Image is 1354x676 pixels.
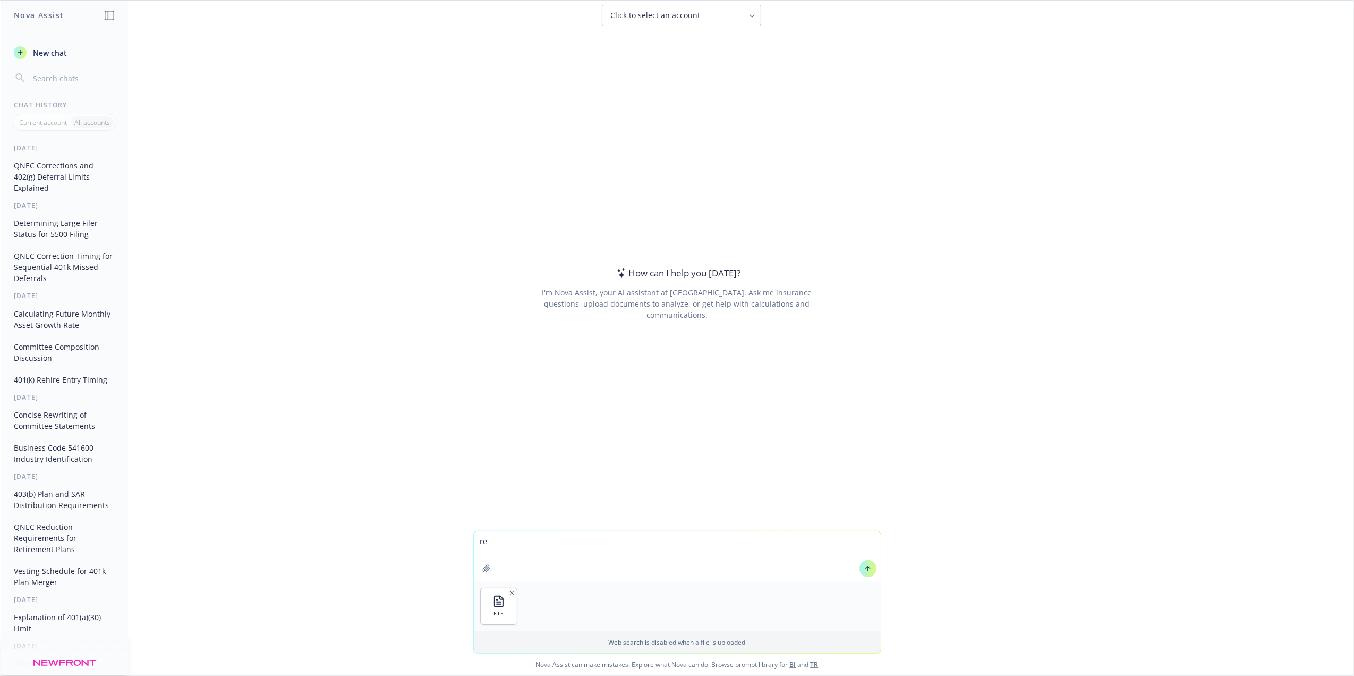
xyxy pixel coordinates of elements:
span: Click to select an account [611,10,701,21]
button: FILE [481,588,517,624]
div: [DATE] [1,201,128,210]
div: I'm Nova Assist, your AI assistant at [GEOGRAPHIC_DATA]. Ask me insurance questions, upload docum... [527,287,827,320]
a: BI [790,660,796,669]
button: QNEC Corrections and 402(g) Deferral Limits Explained [10,157,120,197]
span: New chat [31,47,67,58]
button: QNEC Reduction Requirements for Retirement Plans [10,518,120,558]
button: Committee Composition Discussion [10,338,120,367]
div: How can I help you [DATE]? [614,266,740,280]
button: Explanation of 401(a)(30) Limit [10,609,120,637]
div: [DATE] [1,393,128,402]
button: Business Code 541600 Industry Identification [10,439,120,468]
div: Chat History [1,100,128,109]
p: All accounts [74,118,110,127]
p: Current account [19,118,67,127]
button: 403(b) Plan and SAR Distribution Requirements [10,485,120,514]
span: Nova Assist can make mistakes. Explore what Nova can do: Browse prompt library for and [5,654,1349,675]
textarea: rev [474,531,881,581]
button: QNEC Correction Timing for Sequential 401k Missed Deferrals [10,247,120,287]
div: [DATE] [1,291,128,300]
a: TR [811,660,819,669]
p: Web search is disabled when a file is uploaded [480,638,874,647]
button: New chat [10,43,120,62]
button: Vesting Schedule for 401k Plan Merger [10,562,120,591]
button: Determining Large Filer Status for 5500 Filing [10,214,120,243]
div: [DATE] [1,595,128,604]
button: 401(k) Rehire Entry Timing [10,371,120,388]
input: Search chats [31,71,115,86]
div: [DATE] [1,472,128,481]
div: [DATE] [1,641,128,650]
span: FILE [493,610,504,617]
h1: Nova Assist [14,10,64,21]
button: Calculating Future Monthly Asset Growth Rate [10,305,120,334]
button: Click to select an account [602,5,761,26]
button: Concise Rewriting of Committee Statements [10,406,120,435]
div: [DATE] [1,143,128,153]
